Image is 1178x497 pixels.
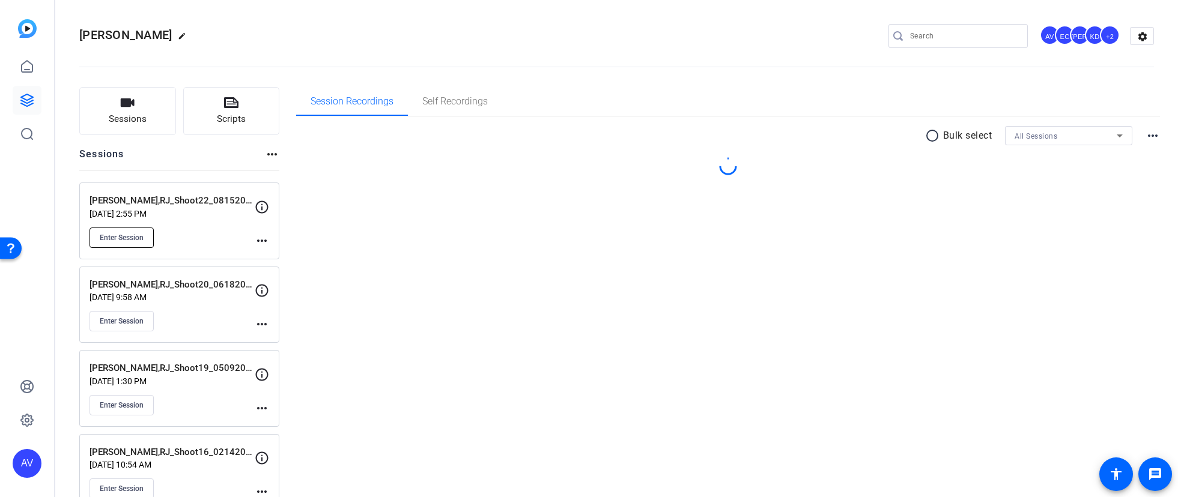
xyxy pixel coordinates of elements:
[1100,25,1120,45] div: +2
[943,128,992,143] p: Bulk select
[1015,132,1057,140] span: All Sessions
[422,97,488,106] span: Self Recordings
[265,147,279,161] mat-icon: more_horiz
[13,449,41,478] div: AV
[1085,25,1105,45] div: KD
[100,484,144,493] span: Enter Session
[925,128,943,143] mat-icon: radio_button_unchecked
[90,460,255,469] p: [DATE] 10:54 AM
[18,19,37,38] img: blue-gradient.svg
[90,292,255,302] p: [DATE] 9:58 AM
[100,316,144,326] span: Enter Session
[183,87,280,135] button: Scripts
[1148,467,1162,481] mat-icon: message
[90,227,154,248] button: Enter Session
[90,395,154,415] button: Enter Session
[1109,467,1123,481] mat-icon: accessibility
[90,376,255,386] p: [DATE] 1:30 PM
[100,233,144,242] span: Enter Session
[311,97,393,106] span: Session Recordings
[79,87,176,135] button: Sessions
[90,209,255,218] p: [DATE] 2:55 PM
[178,32,192,46] mat-icon: edit
[1055,25,1075,45] div: EC
[79,28,172,42] span: [PERSON_NAME]
[90,194,255,208] p: [PERSON_NAME],RJ_Shoot22_08152025
[910,29,1018,43] input: Search
[1040,25,1060,45] div: AV
[1070,25,1090,45] div: [PERSON_NAME]
[1131,28,1155,46] mat-icon: settings
[90,278,255,292] p: [PERSON_NAME],RJ_Shoot20_06182025
[90,445,255,459] p: [PERSON_NAME],RJ_Shoot16_02142025
[1146,128,1160,143] mat-icon: more_horiz
[90,361,255,375] p: [PERSON_NAME],RJ_Shoot19_05092025
[1055,25,1076,46] ngx-avatar: Erika Centeno
[255,401,269,415] mat-icon: more_horiz
[79,147,124,170] h2: Sessions
[1040,25,1061,46] ngx-avatar: Abby Veloz
[255,233,269,248] mat-icon: more_horiz
[1085,25,1106,46] ngx-avatar: Krystal Delgadillo
[255,317,269,331] mat-icon: more_horiz
[217,112,246,126] span: Scripts
[1070,25,1091,46] ngx-avatar: Julie Anne Ines
[100,400,144,410] span: Enter Session
[90,311,154,331] button: Enter Session
[109,112,147,126] span: Sessions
